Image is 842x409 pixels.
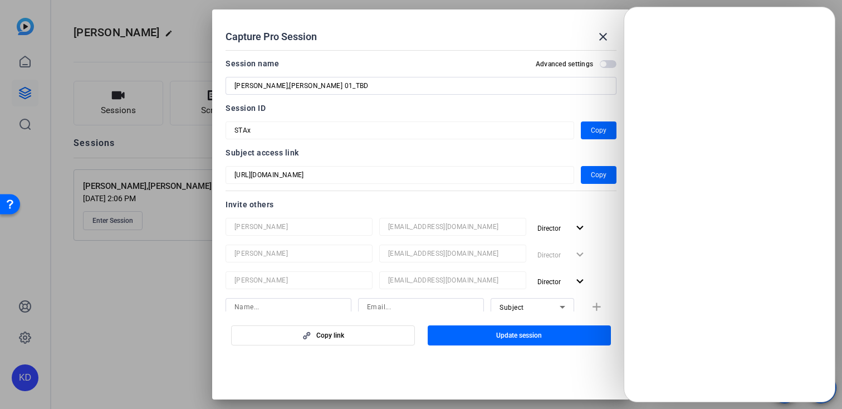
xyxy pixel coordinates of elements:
[624,7,835,402] iframe: To enrich screen reader interactions, please activate Accessibility in Grammarly extension settings
[388,274,517,287] input: Email...
[596,30,610,43] mat-icon: close
[388,247,517,260] input: Email...
[428,325,611,345] button: Update session
[231,325,415,345] button: Copy link
[234,247,364,260] input: Name...
[234,168,565,182] input: Session OTP
[591,124,606,137] span: Copy
[226,198,616,211] div: Invite others
[573,275,587,289] mat-icon: expand_more
[533,271,591,291] button: Director
[234,274,364,287] input: Name...
[388,220,517,233] input: Email...
[226,23,616,50] div: Capture Pro Session
[537,225,561,232] span: Director
[500,304,524,311] span: Subject
[226,101,616,115] div: Session ID
[316,331,344,340] span: Copy link
[234,124,565,137] input: Session OTP
[533,218,591,238] button: Director
[581,121,616,139] button: Copy
[234,220,364,233] input: Name...
[581,166,616,184] button: Copy
[537,278,561,286] span: Director
[367,300,475,314] input: Email...
[226,57,279,70] div: Session name
[573,221,587,235] mat-icon: expand_more
[536,60,593,69] h2: Advanced settings
[226,146,616,159] div: Subject access link
[234,300,342,314] input: Name...
[591,168,606,182] span: Copy
[234,79,608,92] input: Enter Session Name
[496,331,542,340] span: Update session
